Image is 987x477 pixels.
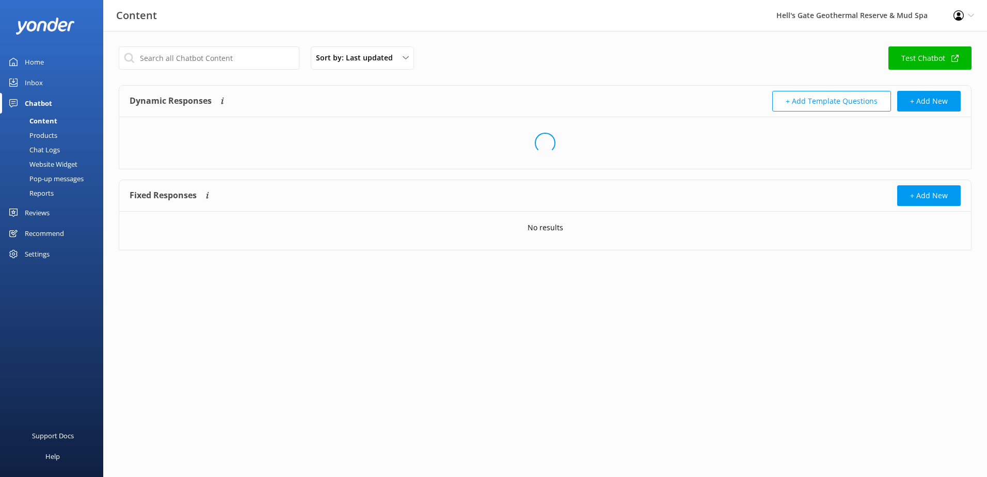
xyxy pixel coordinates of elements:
[25,202,50,223] div: Reviews
[888,46,972,70] a: Test Chatbot
[25,223,64,244] div: Recommend
[6,171,84,186] div: Pop-up messages
[25,93,52,114] div: Chatbot
[6,114,103,128] a: Content
[6,142,103,157] a: Chat Logs
[772,91,891,112] button: + Add Template Questions
[6,128,103,142] a: Products
[25,52,44,72] div: Home
[45,446,60,467] div: Help
[6,157,103,171] a: Website Widget
[897,91,961,112] button: + Add New
[897,185,961,206] button: + Add New
[15,18,75,35] img: yonder-white-logo.png
[6,128,57,142] div: Products
[130,185,197,206] h4: Fixed Responses
[6,171,103,186] a: Pop-up messages
[119,46,299,70] input: Search all Chatbot Content
[316,52,399,63] span: Sort by: Last updated
[6,142,60,157] div: Chat Logs
[528,222,563,233] p: No results
[130,91,212,112] h4: Dynamic Responses
[6,186,54,200] div: Reports
[116,7,157,24] h3: Content
[6,157,77,171] div: Website Widget
[32,425,74,446] div: Support Docs
[6,186,103,200] a: Reports
[6,114,57,128] div: Content
[25,72,43,93] div: Inbox
[25,244,50,264] div: Settings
